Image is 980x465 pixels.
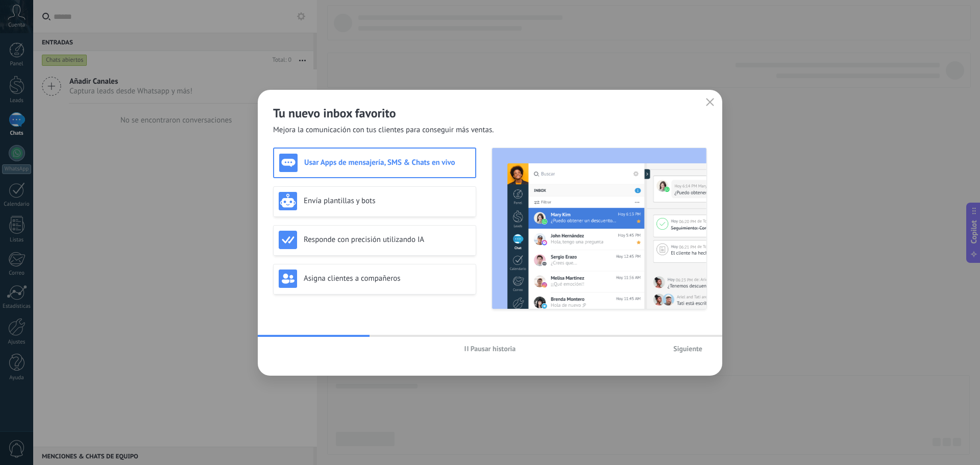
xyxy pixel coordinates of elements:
[673,345,702,352] span: Siguiente
[273,105,707,121] h2: Tu nuevo inbox favorito
[471,345,516,352] span: Pausar historia
[304,196,471,206] h3: Envía plantillas y bots
[669,341,707,356] button: Siguiente
[304,235,471,244] h3: Responde con precisión utilizando IA
[304,274,471,283] h3: Asigna clientes a compañeros
[460,341,521,356] button: Pausar historia
[304,158,470,167] h3: Usar Apps de mensajería, SMS & Chats en vivo
[273,125,494,135] span: Mejora la comunicación con tus clientes para conseguir más ventas.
